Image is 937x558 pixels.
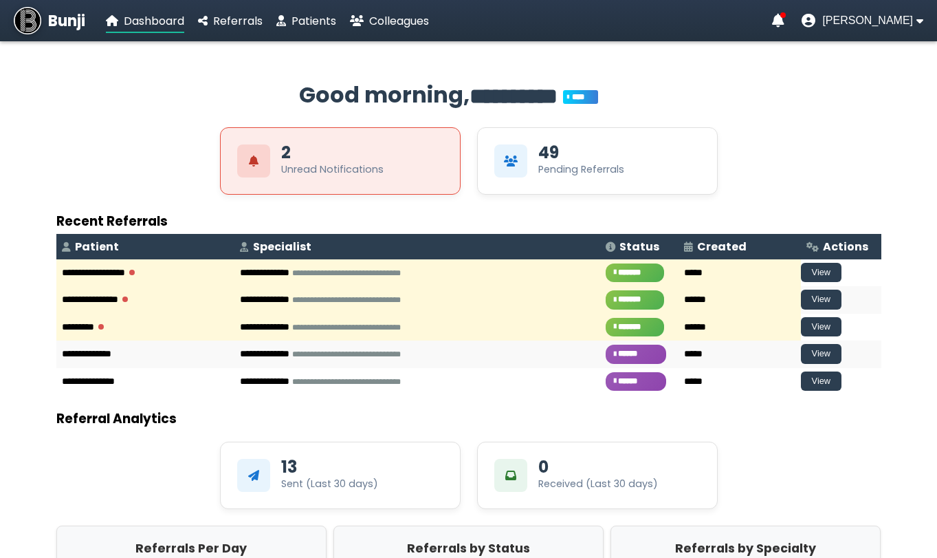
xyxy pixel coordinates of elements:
[60,539,322,557] h2: Referrals Per Day
[801,344,842,364] button: View
[801,234,881,259] th: Actions
[281,477,378,491] div: Sent (Last 30 days)
[369,13,429,29] span: Colleagues
[600,234,679,259] th: Status
[801,372,842,391] button: View
[538,144,559,161] div: 49
[213,13,263,29] span: Referrals
[338,539,599,557] h2: Referrals by Status
[538,477,658,491] div: Received (Last 30 days)
[124,13,184,29] span: Dashboard
[234,234,600,259] th: Specialist
[802,14,923,28] button: User menu
[801,263,842,283] button: View
[281,459,297,475] div: 13
[14,7,41,34] img: Bunji Dental Referral Management
[772,14,784,28] a: Notifications
[538,162,624,177] div: Pending Referrals
[220,442,461,509] div: 13Sent (Last 30 days)
[538,459,549,475] div: 0
[56,78,881,114] h2: Good morning,
[14,7,85,34] a: Bunji
[291,13,336,29] span: Patients
[48,10,85,32] span: Bunji
[56,409,881,429] h3: Referral Analytics
[106,12,184,30] a: Dashboard
[801,290,842,310] button: View
[822,14,913,27] span: [PERSON_NAME]
[563,90,598,104] span: You’re on Plus!
[477,442,718,509] div: 0Received (Last 30 days)
[801,317,842,337] button: View
[56,211,881,231] h3: Recent Referrals
[615,539,877,557] h2: Referrals by Specialty
[477,127,718,195] div: View Pending Referrals
[198,12,263,30] a: Referrals
[220,127,461,195] div: View Unread Notifications
[276,12,336,30] a: Patients
[281,162,384,177] div: Unread Notifications
[679,234,800,259] th: Created
[350,12,429,30] a: Colleagues
[281,144,291,161] div: 2
[56,234,235,259] th: Patient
